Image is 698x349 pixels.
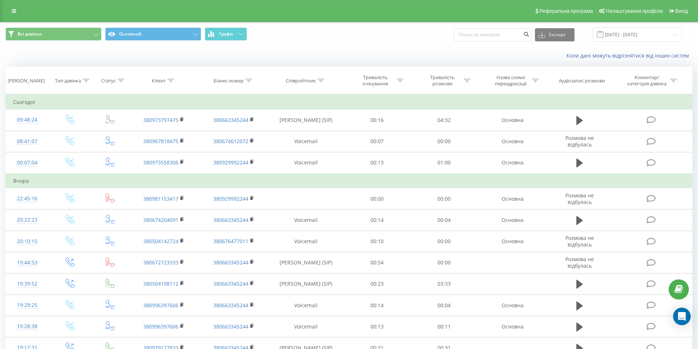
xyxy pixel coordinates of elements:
div: Тип дзвінка [55,78,81,84]
a: 380663345244 [213,216,248,223]
div: 09:48:24 [13,113,41,127]
td: [PERSON_NAME] (SIP) [269,109,344,131]
td: 00:23 [344,273,411,294]
td: 00:00 [411,252,478,273]
a: 380676477011 [213,238,248,245]
div: Статус [101,78,116,84]
div: 20:22:23 [13,213,41,227]
a: 380674204091 [143,216,178,223]
button: Графік [205,27,247,41]
div: Назва схеми переадресації [491,74,530,87]
a: 380672723333 [143,259,178,266]
div: 19:29:25 [13,298,41,312]
td: Основна [477,231,547,252]
a: 380967818475 [143,138,178,145]
td: Основна [477,131,547,152]
a: 380663345244 [213,280,248,287]
a: 380663345244 [213,116,248,123]
td: 00:16 [344,109,411,131]
div: 19:44:53 [13,256,41,270]
td: 00:54 [344,252,411,273]
div: 19:28:38 [13,319,41,334]
a: 380674612072 [213,138,248,145]
span: Реферальна програма [539,8,593,14]
a: 380663345244 [213,259,248,266]
a: 380981153417 [143,195,178,202]
td: Основна [477,316,547,337]
td: 01:00 [411,152,478,174]
button: Всі дзвінки [5,27,101,41]
a: 380996397606 [143,323,178,330]
td: 04:32 [411,109,478,131]
td: 00:04 [411,295,478,316]
div: Тривалість очікування [356,74,395,87]
td: 00:00 [411,231,478,252]
td: 00:14 [344,209,411,231]
button: Основний [105,27,201,41]
td: 00:13 [344,316,411,337]
td: Основна [477,109,547,131]
a: 380973558306 [143,159,178,166]
td: 00:04 [411,209,478,231]
span: Всі дзвінки [18,31,42,37]
input: Пошук за номером [454,28,531,41]
div: [PERSON_NAME] [8,78,45,84]
a: 380929992244 [213,159,248,166]
td: Voicemail [269,316,344,337]
a: 380996397606 [143,302,178,309]
td: 00:11 [411,316,478,337]
td: 00:10 [344,231,411,252]
div: 08:41:07 [13,134,41,149]
td: 03:33 [411,273,478,294]
button: Експорт [535,28,575,41]
td: 00:07 [344,131,411,152]
a: 380663345244 [213,302,248,309]
td: 00:13 [344,152,411,174]
td: [PERSON_NAME] (SIP) [269,273,344,294]
td: 00:14 [344,295,411,316]
div: Співробітник [286,78,316,84]
span: Розмова не відбулась [565,134,594,148]
td: Voicemail [269,152,344,174]
td: 00:00 [411,188,478,209]
span: Графік [219,31,233,37]
span: Вихід [675,8,688,14]
span: Розмова не відбулась [565,192,594,205]
td: Основна [477,188,547,209]
div: Клієнт [152,78,166,84]
div: 22:45:16 [13,192,41,206]
a: Коли дані можуть відрізнятися вiд інших систем [566,52,693,59]
div: Коментар/категорія дзвінка [625,74,668,87]
td: Основна [477,295,547,316]
a: 380929992244 [213,195,248,202]
div: 00:07:04 [13,156,41,170]
div: Бізнес номер [214,78,244,84]
a: 380504142724 [143,238,178,245]
div: 20:10:15 [13,234,41,249]
td: [PERSON_NAME] (SIP) [269,252,344,273]
div: Тривалість розмови [423,74,462,87]
td: Voicemail [269,231,344,252]
span: Розмова не відбулась [565,234,594,248]
span: Розмова не відбулась [565,256,594,269]
span: Налаштування профілю [606,8,663,14]
a: 380973797475 [143,116,178,123]
td: Voicemail [269,209,344,231]
td: Voicemail [269,295,344,316]
td: Вчора [6,174,693,188]
td: Основна [477,152,547,174]
div: Open Intercom Messenger [673,308,691,325]
td: 00:00 [411,131,478,152]
td: Voicemail [269,131,344,152]
td: Основна [477,209,547,231]
div: 19:39:52 [13,277,41,291]
div: Аудіозапис розмови [559,78,605,84]
td: 00:00 [344,188,411,209]
td: Сьогодні [6,95,693,109]
a: 380663345244 [213,323,248,330]
a: 380504198112 [143,280,178,287]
